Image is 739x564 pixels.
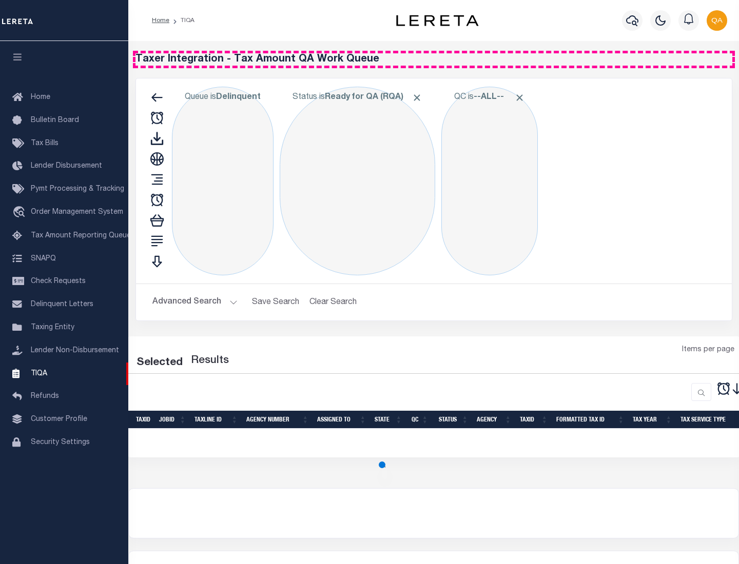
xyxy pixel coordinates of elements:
[31,94,50,101] span: Home
[305,292,361,312] button: Clear Search
[396,15,478,26] img: logo-dark.svg
[152,17,169,24] a: Home
[31,163,102,170] span: Lender Disbursement
[412,92,422,103] span: Click to Remove
[31,301,93,308] span: Delinquent Letters
[325,93,422,102] b: Ready for QA (RQA)
[172,87,274,275] div: Click to Edit
[31,232,131,239] span: Tax Amount Reporting Queue
[31,416,87,423] span: Customer Profile
[135,53,732,66] h5: Taxer Integration - Tax Amount QA Work Queue
[31,370,47,377] span: TIQA
[629,411,676,429] th: Tax Year
[132,411,155,429] th: TaxID
[31,255,56,262] span: SNAPQ
[155,411,190,429] th: JobID
[31,140,59,147] span: Tax Bills
[31,347,119,354] span: Lender Non-Disbursement
[169,16,195,25] li: TIQA
[433,411,473,429] th: Status
[31,278,86,285] span: Check Requests
[242,411,313,429] th: Agency Number
[313,411,371,429] th: Assigned To
[216,93,261,102] b: Delinquent
[31,209,123,216] span: Order Management System
[31,439,90,446] span: Security Settings
[12,206,29,219] i: travel_explore
[514,92,525,103] span: Click to Remove
[31,117,79,124] span: Bulletin Board
[246,292,305,312] button: Save Search
[474,93,504,102] b: --ALL--
[31,393,59,400] span: Refunds
[516,411,552,429] th: TaxID
[441,87,538,275] div: Click to Edit
[31,186,124,193] span: Pymt Processing & Tracking
[152,292,238,312] button: Advanced Search
[280,87,435,275] div: Click to Edit
[406,411,433,429] th: QC
[707,10,727,31] img: svg+xml;base64,PHN2ZyB4bWxucz0iaHR0cDovL3d3dy53My5vcmcvMjAwMC9zdmciIHBvaW50ZXItZXZlbnRzPSJub25lIi...
[552,411,629,429] th: Formatted Tax ID
[473,411,516,429] th: Agency
[190,411,242,429] th: TaxLine ID
[191,353,229,369] label: Results
[31,324,74,331] span: Taxing Entity
[137,355,183,371] div: Selected
[682,345,734,356] span: Items per page
[371,411,406,429] th: State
